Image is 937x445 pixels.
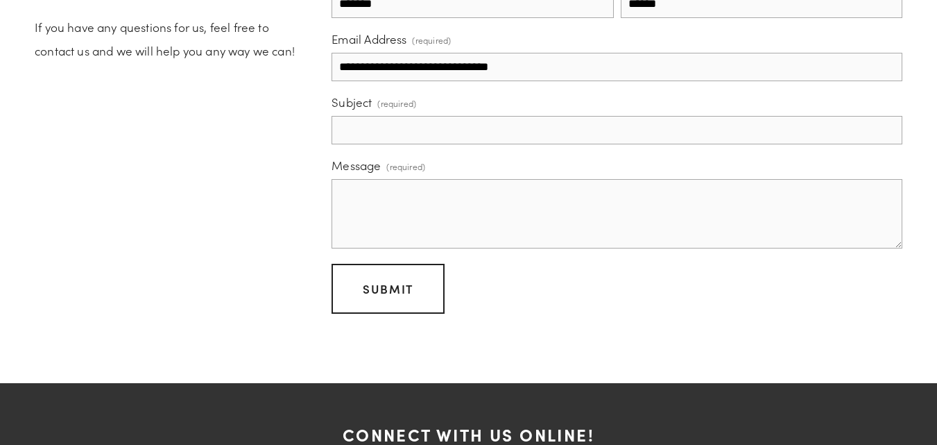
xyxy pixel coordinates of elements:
span: (required) [412,31,451,50]
span: Subject [332,94,372,110]
span: Submit [363,280,413,296]
p: If you have any questions for us, feel free to contact us and we will help you any way we can! [35,15,308,62]
span: (required) [377,94,416,113]
button: SubmitSubmit [332,264,444,314]
span: Message [332,158,381,173]
span: Email Address [332,31,406,47]
span: (required) [386,157,425,176]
